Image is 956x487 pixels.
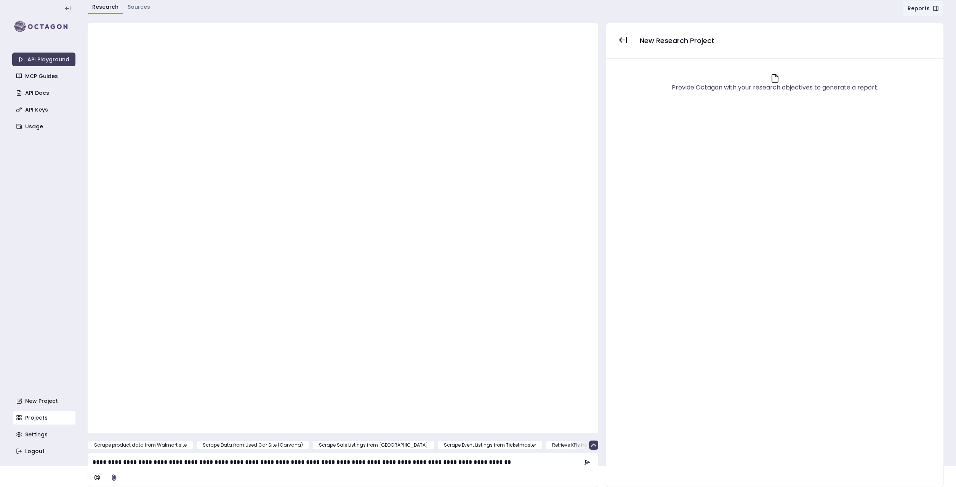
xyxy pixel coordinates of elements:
button: Scrape Data from Used Car Site (Carvana) [196,441,309,450]
img: logo-rect-yK7x_WSZ.svg [12,19,75,34]
a: MCP Guides [13,69,76,83]
button: Retrieve KPIs from 10Qs and 10Ks filings [546,441,648,450]
a: New Project [13,394,76,408]
a: Projects [13,411,76,425]
a: API Docs [13,86,76,100]
button: Scrape Sale Listings from [GEOGRAPHIC_DATA] [312,441,434,450]
a: Settings [13,428,76,441]
button: New Research Project [634,32,721,49]
button: Scrape Event Listings from Ticketmaster [437,441,543,450]
button: Reports [903,1,944,16]
a: API Playground [12,53,75,66]
a: Logout [13,444,76,458]
button: Scrape product data from Walmart site [88,441,193,450]
a: Sources [128,3,150,11]
a: Research [92,3,118,11]
a: Usage [13,120,76,133]
a: API Keys [13,103,76,117]
div: Provide Octagon with your research objectives to generate a report. [672,83,878,92]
